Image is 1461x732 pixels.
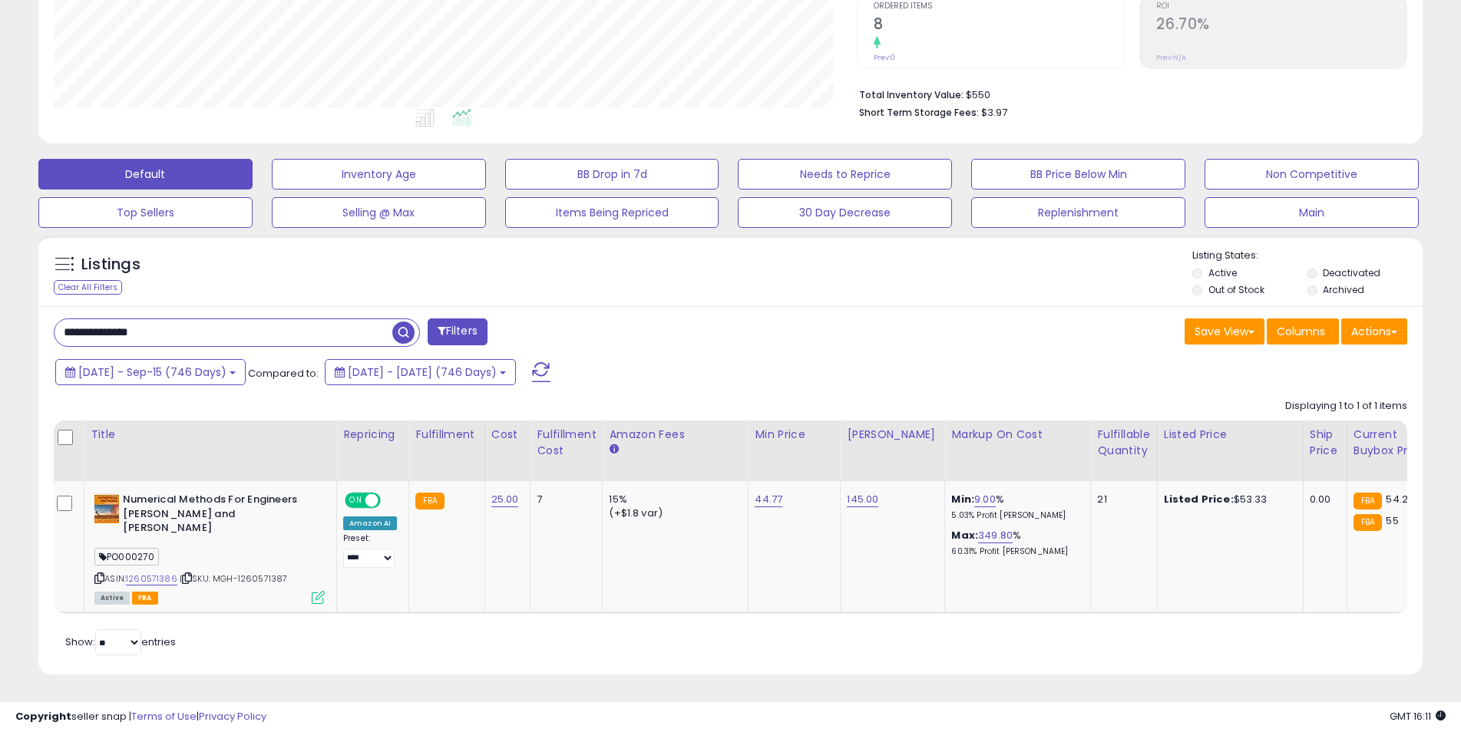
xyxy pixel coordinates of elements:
li: $550 [859,84,1396,103]
span: 54.2 [1386,492,1408,506]
div: [PERSON_NAME] [847,427,938,443]
button: Selling @ Max [272,197,486,228]
strong: Copyright [15,709,71,724]
a: 25.00 [491,492,519,507]
p: 5.03% Profit [PERSON_NAME] [951,510,1079,521]
button: Save View [1185,318,1264,345]
small: FBA [1354,493,1382,509]
b: Min: [951,492,974,506]
div: 21 [1097,493,1145,506]
span: [DATE] - Sep-15 (746 Days) [78,364,226,380]
small: Amazon Fees. [609,443,618,457]
h5: Listings [81,254,140,275]
a: 349.80 [978,528,1013,543]
small: Prev: N/A [1156,53,1186,62]
div: Min Price [755,427,834,443]
a: 145.00 [847,492,878,507]
button: [DATE] - [DATE] (746 Days) [325,359,516,385]
b: Total Inventory Value: [859,88,964,101]
button: 30 Day Decrease [738,197,952,228]
div: Ship Price [1310,427,1340,459]
div: Repricing [343,427,402,443]
span: ON [346,494,365,507]
div: seller snap | | [15,710,266,724]
small: Prev: 0 [874,53,895,62]
div: Markup on Cost [951,427,1084,443]
div: $53.33 [1164,493,1291,506]
div: Current Buybox Price [1354,427,1433,459]
button: Non Competitive [1205,159,1419,190]
div: % [951,529,1079,557]
div: Cost [491,427,524,443]
button: Replenishment [971,197,1185,228]
a: Privacy Policy [199,709,266,724]
label: Deactivated [1323,266,1380,279]
h2: 8 [874,15,1124,36]
button: Columns [1267,318,1339,345]
div: Fulfillment [415,427,478,443]
div: Amazon Fees [609,427,742,443]
img: 51SQLU5YbML._SL40_.jpg [94,493,119,523]
button: [DATE] - Sep-15 (746 Days) [55,359,246,385]
div: 7 [537,493,590,506]
span: Show: entries [65,635,176,649]
div: Listed Price [1164,427,1297,443]
button: BB Drop in 7d [505,159,719,190]
div: Displaying 1 to 1 of 1 items [1285,399,1407,414]
div: ASIN: [94,493,325,602]
a: 44.77 [755,492,782,507]
span: $3.97 [981,105,1007,120]
b: Short Term Storage Fees: [859,106,979,119]
button: Inventory Age [272,159,486,190]
div: Clear All Filters [54,280,122,295]
a: Terms of Use [131,709,197,724]
p: Listing States: [1192,249,1423,263]
span: 2025-09-16 16:11 GMT [1390,709,1446,724]
button: Actions [1341,318,1407,345]
label: Out of Stock [1208,283,1264,296]
div: Fulfillable Quantity [1097,427,1150,459]
small: FBA [415,493,444,509]
button: Main [1205,197,1419,228]
span: ROI [1156,2,1406,11]
div: 0.00 [1310,493,1335,506]
a: 1260571386 [126,572,177,585]
h2: 26.70% [1156,15,1406,36]
span: Compared to: [248,366,319,381]
div: Amazon AI [343,516,397,530]
span: All listings currently available for purchase on Amazon [94,592,130,605]
b: Listed Price: [1164,492,1234,506]
button: Items Being Repriced [505,197,719,228]
th: The percentage added to the cost of goods (COGS) that forms the calculator for Min & Max prices. [945,420,1091,481]
button: BB Price Below Min [971,159,1185,190]
span: Ordered Items [874,2,1124,11]
span: PO000270 [94,548,159,565]
span: | SKU: MGH-1260571387 [180,572,288,585]
span: [DATE] - [DATE] (746 Days) [348,364,497,380]
span: OFF [378,494,403,507]
label: Archived [1323,283,1364,296]
button: Filters [428,318,488,345]
p: 60.31% Profit [PERSON_NAME] [951,546,1079,557]
a: 9.00 [974,492,996,507]
button: Top Sellers [38,197,253,228]
small: FBA [1354,514,1382,531]
span: Columns [1277,324,1325,339]
div: 15% [609,493,736,506]
div: % [951,493,1079,521]
button: Needs to Reprice [738,159,952,190]
span: 55 [1386,513,1398,528]
b: Numerical Methods For Engineers [PERSON_NAME] and [PERSON_NAME] [123,493,309,539]
label: Active [1208,266,1237,279]
div: Preset: [343,533,397,568]
button: Default [38,159,253,190]
b: Max: [951,528,978,542]
div: Title [91,427,330,443]
span: FBA [132,592,158,605]
div: (+$1.8 var) [609,506,736,520]
div: Fulfillment Cost [537,427,596,459]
